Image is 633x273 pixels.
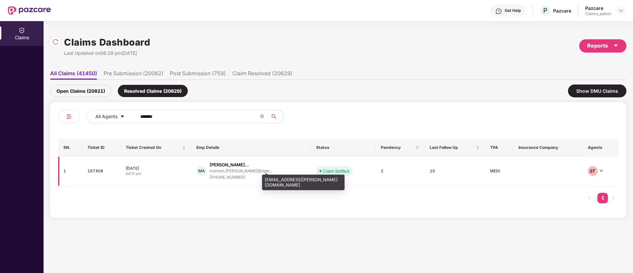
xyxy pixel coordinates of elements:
[430,145,475,150] span: Last Follow Up
[376,139,424,156] th: Pendency
[126,145,181,150] span: Ticket Created On
[424,139,485,156] th: Last Follow Up
[543,7,548,15] span: P
[18,27,25,34] img: svg+xml;base64,PHN2ZyBpZD0iQ2xhaW0iIHhtbG5zPSJodHRwOi8vd3d3LnczLm9yZy8yMDAwL3N2ZyIgd2lkdGg9IjIwIi...
[495,8,502,15] img: svg+xml;base64,PHN2ZyBpZD0iSGVscC0zMngzMiIgeG1sbnM9Imh0dHA6Ly93d3cudzMub3JnLzIwMDAvc3ZnIiB3aWR0aD...
[585,5,611,11] div: Pazcare
[8,6,51,15] img: New Pazcare Logo
[381,145,414,150] span: Pendency
[553,8,571,14] div: Pazcare
[505,8,521,13] div: Get Help
[583,139,618,156] th: Agents
[262,175,345,190] div: [EMAIL_ADDRESS][PERSON_NAME][DOMAIN_NAME]
[585,11,611,17] div: Claims_admin
[120,139,191,156] th: Ticket Created On
[618,8,624,13] img: svg+xml;base64,PHN2ZyBpZD0iRHJvcGRvd24tMzJ4MzIiIHhtbG5zPSJodHRwOi8vd3d3LnczLm9yZy8yMDAwL3N2ZyIgd2...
